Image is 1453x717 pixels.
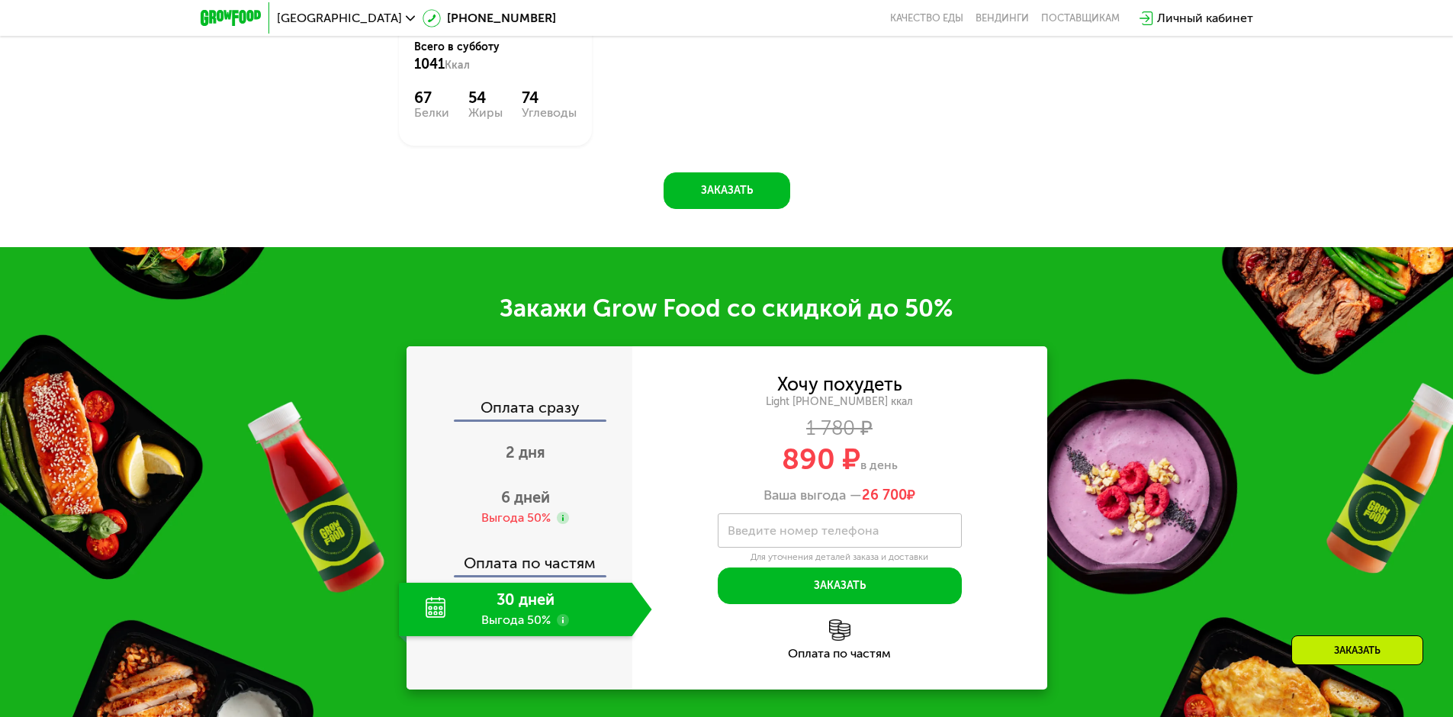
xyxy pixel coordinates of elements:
div: Оплата сразу [408,400,632,420]
span: 890 ₽ [782,442,860,477]
div: Углеводы [522,107,577,119]
button: Заказать [718,567,962,604]
div: 1 780 ₽ [632,420,1047,437]
div: 74 [522,88,577,107]
div: Выгода 50% [481,510,551,526]
span: 6 дней [501,488,550,506]
div: поставщикам [1041,12,1120,24]
img: l6xcnZfty9opOoJh.png [829,619,850,641]
label: Введите номер телефона [728,526,879,535]
span: 2 дня [506,443,545,461]
span: [GEOGRAPHIC_DATA] [277,12,402,24]
div: Жиры [468,107,503,119]
div: Личный кабинет [1157,9,1253,27]
a: [PHONE_NUMBER] [423,9,556,27]
div: Для уточнения деталей заказа и доставки [718,551,962,564]
a: Вендинги [976,12,1029,24]
span: в день [860,458,898,472]
div: Всего в субботу [414,40,577,73]
div: 54 [468,88,503,107]
a: Качество еды [890,12,963,24]
span: ₽ [862,487,915,504]
div: Light [PHONE_NUMBER] ккал [632,395,1047,409]
span: 26 700 [862,487,907,503]
div: Оплата по частям [632,648,1047,660]
div: Ваша выгода — [632,487,1047,504]
div: Заказать [1291,635,1423,665]
button: Заказать [664,172,790,209]
div: Хочу похудеть [777,376,902,393]
div: Белки [414,107,449,119]
span: 1041 [414,56,445,72]
div: 67 [414,88,449,107]
span: Ккал [445,59,470,72]
div: Оплата по частям [408,540,632,575]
